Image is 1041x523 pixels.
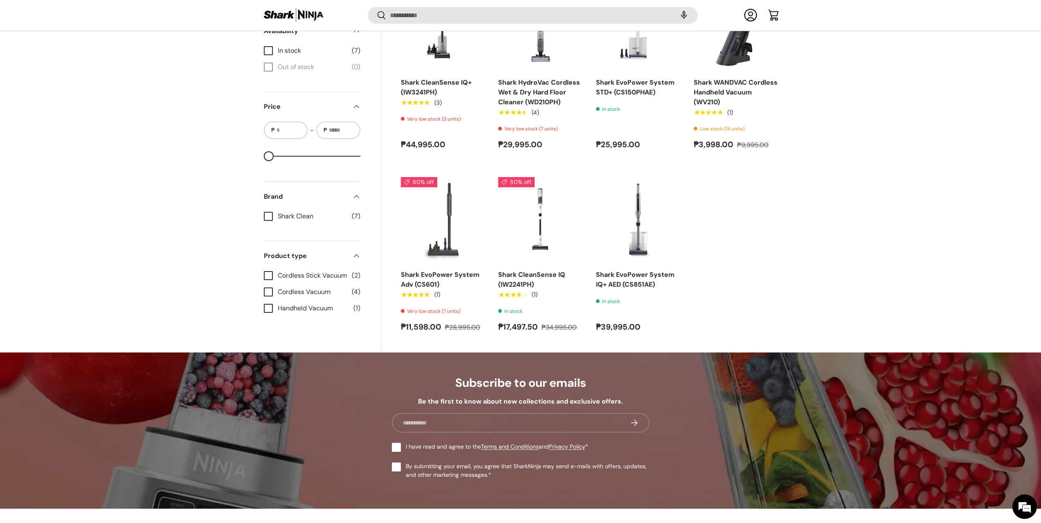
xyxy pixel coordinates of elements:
[264,16,360,46] summary: Availability
[264,26,347,36] span: Availability
[406,442,588,451] span: I have read and agree to the and *
[401,177,486,262] a: Shark EvoPower System Adv (CS601)
[278,62,347,72] span: Out of stock
[264,192,347,202] span: Brand
[353,303,360,313] span: (1)
[498,177,583,262] img: shark-kion-iw2241-full-view-shark-ninja-philippines
[498,177,583,262] a: Shark CleanSense IQ (IW2241PH)
[278,46,347,56] span: In stock
[270,126,276,135] span: ₱
[401,270,479,289] a: Shark EvoPower System Adv (CS601)
[310,126,314,135] span: -
[323,126,328,135] span: ₱
[352,211,360,221] span: (7)
[596,78,675,97] a: Shark EvoPower System STD+ (CS150PHAE)
[352,271,360,281] span: (2)
[498,78,580,106] a: Shark HydroVac Cordless Wet & Dry Hard Floor Cleaner (WD210PH)
[278,271,347,281] span: Cordless Stick Vacuum
[278,211,347,221] span: Shark Clean
[264,102,347,112] span: Price
[401,78,472,97] a: Shark CleanSense IQ+ (IW3241PH)
[406,462,650,479] span: By submitting your email, you agree that SharkNinja may send e-mails with offers, updates, and ot...
[401,177,437,187] span: 60% off
[352,46,360,56] span: (7)
[549,443,585,450] a: Privacy Policy
[264,251,347,261] span: Product type
[596,177,681,262] a: Shark EvoPower System IQ+ AED (CS851AE)
[671,7,697,25] speech-search-button: Search by voice
[352,287,360,297] span: (4)
[498,177,535,187] span: 50% off
[264,182,360,211] summary: Brand
[264,241,360,271] summary: Product type
[481,443,539,450] a: Terms and Conditions
[278,287,347,297] span: Cordless Vacuum
[263,7,324,23] img: Shark Ninja Philippines
[264,92,360,121] summary: Price
[392,375,650,391] h2: Subscribe to our emails
[596,270,675,289] a: Shark EvoPower System IQ+ AED (CS851AE)
[694,78,778,106] a: Shark WANDVAC Cordless Handheld Vacuum (WV210)
[278,303,348,313] span: Handheld Vacuum
[352,62,360,72] span: (0)
[392,397,650,406] p: Be the first to know about new collections and exclusive offers.
[498,270,565,289] a: Shark CleanSense IQ (IW2241PH)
